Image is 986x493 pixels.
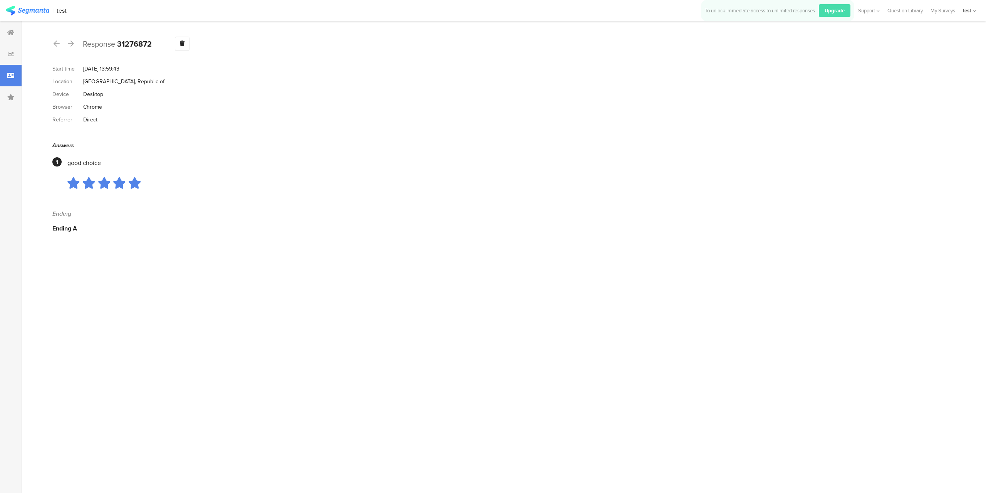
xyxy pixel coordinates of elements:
[52,77,83,86] div: Location
[963,7,971,14] div: test
[884,7,927,14] a: Question Library
[815,4,850,17] a: Upgrade
[52,209,949,218] div: Ending
[6,6,49,15] img: segmanta logo
[858,5,880,17] div: Support
[52,65,83,73] div: Start time
[83,65,119,73] div: [DATE] 13:59:43
[117,38,152,50] b: 31276872
[52,6,54,15] div: |
[83,38,115,50] span: Response
[819,4,850,17] div: Upgrade
[927,7,959,14] a: My Surveys
[67,158,949,167] div: good choice
[52,90,83,98] div: Device
[83,103,102,111] div: Chrome
[52,116,83,124] div: Referrer
[83,116,97,124] div: Direct
[52,141,949,150] div: Answers
[83,77,164,86] div: [GEOGRAPHIC_DATA], Republic of
[705,7,815,14] div: To unlock immediate access to unlimited responses
[57,7,67,14] div: test
[52,224,949,233] div: Ending A
[83,90,103,98] div: Desktop
[52,103,83,111] div: Browser
[52,157,62,167] div: 1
